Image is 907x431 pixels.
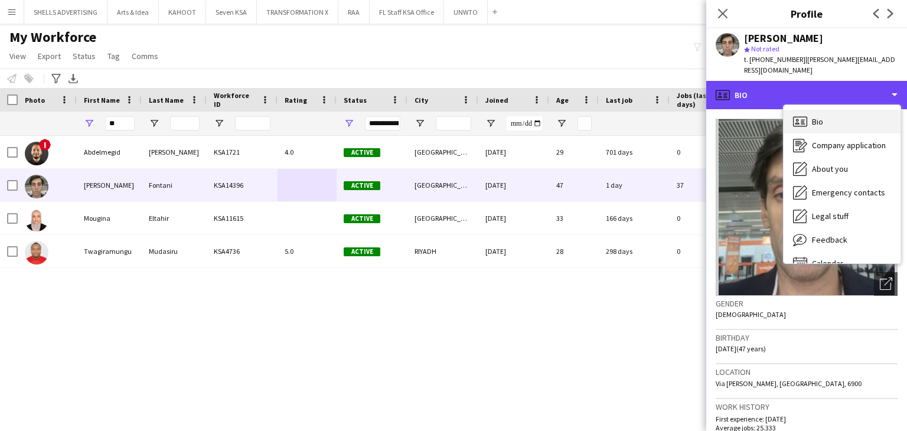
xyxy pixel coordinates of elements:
div: Open photos pop-in [874,272,898,296]
button: SHELLS ADVERTISING [24,1,107,24]
a: Export [33,48,66,64]
div: RIYADH [407,235,478,267]
span: Age [556,96,569,105]
input: Joined Filter Input [507,116,542,130]
span: [DATE] (47 years) [716,344,766,353]
span: Joined [485,96,508,105]
app-action-btn: Advanced filters [49,71,63,86]
div: Abdelmegid [77,136,142,168]
div: 28 [549,235,599,267]
div: KSA14396 [207,169,278,201]
span: t. [PHONE_NUMBER] [744,55,805,64]
div: KSA11615 [207,202,278,234]
img: Abdelmegid Mohammed [25,142,48,165]
span: Legal stuff [812,211,849,221]
span: Status [344,96,367,105]
div: Twagiramungu [77,235,142,267]
div: 4.0 [278,136,337,168]
div: Mudasiru [142,235,207,267]
div: Eltahir [142,202,207,234]
div: [GEOGRAPHIC_DATA] [407,136,478,168]
div: [DATE] [478,202,549,234]
span: Active [344,214,380,223]
span: | [PERSON_NAME][EMAIL_ADDRESS][DOMAIN_NAME] [744,55,895,74]
div: [PERSON_NAME] [744,33,823,44]
div: 166 days [599,202,670,234]
div: 29 [549,136,599,168]
div: [DATE] [478,235,549,267]
button: Open Filter Menu [84,118,94,129]
button: RAA [338,1,370,24]
div: Bio [706,81,907,109]
div: [GEOGRAPHIC_DATA] [407,169,478,201]
span: Calendar [812,258,843,269]
img: Twagiramungu Mudasiru [25,241,48,265]
div: 298 days [599,235,670,267]
span: Rating [285,96,307,105]
button: Open Filter Menu [556,118,567,129]
input: Last Name Filter Input [170,116,200,130]
button: Seven KSA [206,1,257,24]
p: First experience: [DATE] [716,414,898,423]
span: Company application [812,140,886,151]
span: First Name [84,96,120,105]
h3: Work history [716,401,898,412]
div: Fontani [142,169,207,201]
button: KAHOOT [159,1,206,24]
div: [PERSON_NAME] [142,136,207,168]
div: 0 [670,235,746,267]
div: Feedback [784,228,901,252]
input: City Filter Input [436,116,471,130]
input: First Name Filter Input [105,116,135,130]
span: Comms [132,51,158,61]
div: About you [784,157,901,181]
a: Comms [127,48,163,64]
span: About you [812,164,848,174]
span: Via [PERSON_NAME], [GEOGRAPHIC_DATA], 6900 [716,379,862,388]
a: Tag [103,48,125,64]
div: [DATE] [478,136,549,168]
img: Crew avatar or photo [716,119,898,296]
button: TRANSFORMATION X [257,1,338,24]
div: 33 [549,202,599,234]
app-action-btn: Export XLSX [66,71,80,86]
div: 0 [670,136,746,168]
div: 47 [549,169,599,201]
div: 5.0 [278,235,337,267]
input: Workforce ID Filter Input [235,116,270,130]
span: Workforce ID [214,91,256,109]
div: KSA4736 [207,235,278,267]
input: Age Filter Input [578,116,592,130]
h3: Gender [716,298,898,309]
img: Giuseppe Fontani [25,175,48,198]
span: City [415,96,428,105]
span: Last job [606,96,632,105]
span: Active [344,148,380,157]
h3: Profile [706,6,907,21]
span: [DEMOGRAPHIC_DATA] [716,310,786,319]
span: Jobs (last 90 days) [677,91,725,109]
div: [PERSON_NAME] [77,169,142,201]
div: Mougina [77,202,142,234]
span: Export [38,51,61,61]
span: Emergency contacts [812,187,885,198]
a: View [5,48,31,64]
div: 701 days [599,136,670,168]
span: View [9,51,26,61]
button: Open Filter Menu [214,118,224,129]
span: Tag [107,51,120,61]
div: Company application [784,133,901,157]
button: Arts & Idea [107,1,159,24]
div: Calendar [784,252,901,275]
h3: Location [716,367,898,377]
span: Active [344,181,380,190]
div: 0 [670,202,746,234]
a: Status [68,48,100,64]
span: Status [73,51,96,61]
div: 1 day [599,169,670,201]
div: KSA1721 [207,136,278,168]
span: Active [344,247,380,256]
img: Mougina Eltahir [25,208,48,231]
button: UNWTO [444,1,488,24]
span: Photo [25,96,45,105]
